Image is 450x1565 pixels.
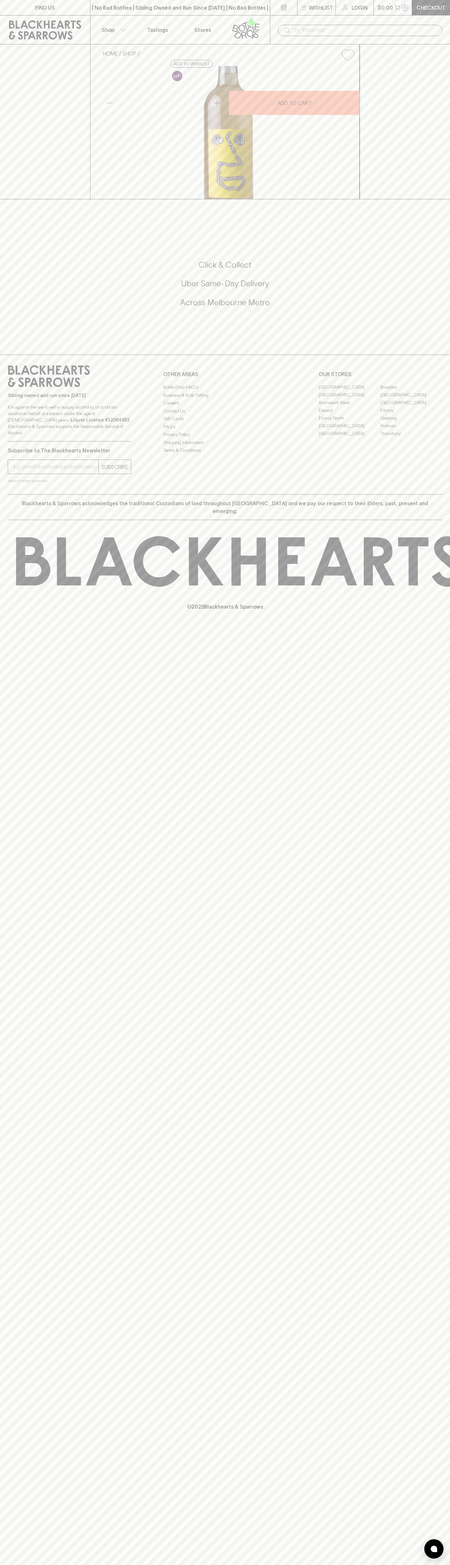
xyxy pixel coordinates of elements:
[180,15,225,44] a: Stores
[13,499,437,515] p: Blackhearts & Sparrows acknowledges the traditional Custodians of land throughout [GEOGRAPHIC_DAT...
[319,422,381,430] a: [GEOGRAPHIC_DATA]
[163,399,287,407] a: Careers
[381,399,442,406] a: [GEOGRAPHIC_DATA]
[135,15,180,44] a: Tastings
[381,430,442,437] a: Thornbury
[163,423,287,431] a: FAQ's
[319,383,381,391] a: [GEOGRAPHIC_DATA]
[172,71,182,81] img: Lo-Fi
[123,51,136,56] a: SHOP
[381,406,442,414] a: Fitzroy
[170,60,213,68] button: Add to wishlist
[163,391,287,399] a: Business & Bulk Gifting
[35,4,55,12] p: FIND US
[404,6,406,9] p: 0
[319,414,381,422] a: Fitzroy North
[309,4,333,12] p: Wishlist
[8,447,131,454] p: Subscribe to The Blackhearts Newsletter
[319,430,381,437] a: [GEOGRAPHIC_DATA]
[8,392,131,399] p: Sibling owned and run since [DATE]
[70,417,130,422] strong: Liquor License #32064953
[431,1546,437,1552] img: bubble-icon
[170,69,184,83] a: Some may call it natural, others minimum intervention, either way, it’s hands off & maybe even a ...
[13,462,98,472] input: e.g. jane@blackheartsandsparrows.com.au
[90,15,135,44] button: Shop
[163,431,287,439] a: Privacy Policy
[417,4,445,12] p: Checkout
[319,391,381,399] a: [GEOGRAPHIC_DATA]
[378,4,393,12] p: $0.00
[319,399,381,406] a: Brunswick West
[163,439,287,446] a: Shipping Information
[8,478,131,484] p: We will never spam you
[163,370,287,378] p: OTHER AREAS
[381,422,442,430] a: Prahran
[163,407,287,415] a: Contact Us
[8,278,442,289] h5: Uber Same-Day Delivery
[339,47,357,63] button: Add to wishlist
[102,26,115,34] p: Shop
[194,26,211,34] p: Stores
[163,384,287,391] a: Bottle Drop FAQ's
[293,25,437,35] input: Try "Pinot noir"
[8,234,442,342] div: Call to action block
[147,26,168,34] p: Tastings
[101,463,128,471] p: SUBSCRIBE
[99,460,131,474] button: SUBSCRIBE
[319,406,381,414] a: Elwood
[319,370,442,378] p: OUR STORES
[277,99,312,107] p: ADD TO CART
[381,391,442,399] a: [GEOGRAPHIC_DATA]
[229,91,360,115] button: ADD TO CART
[381,414,442,422] a: Geelong
[8,260,442,270] h5: Click & Collect
[8,297,442,308] h5: Across Melbourne Metro
[98,66,359,199] img: 41484.png
[8,404,131,436] p: It is against the law to sell or supply alcohol to, or to obtain alcohol on behalf of a person un...
[163,447,287,454] a: Terms & Conditions
[352,4,368,12] p: Login
[103,51,118,56] a: HOME
[381,383,442,391] a: Braddon
[163,415,287,423] a: Gift Cards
